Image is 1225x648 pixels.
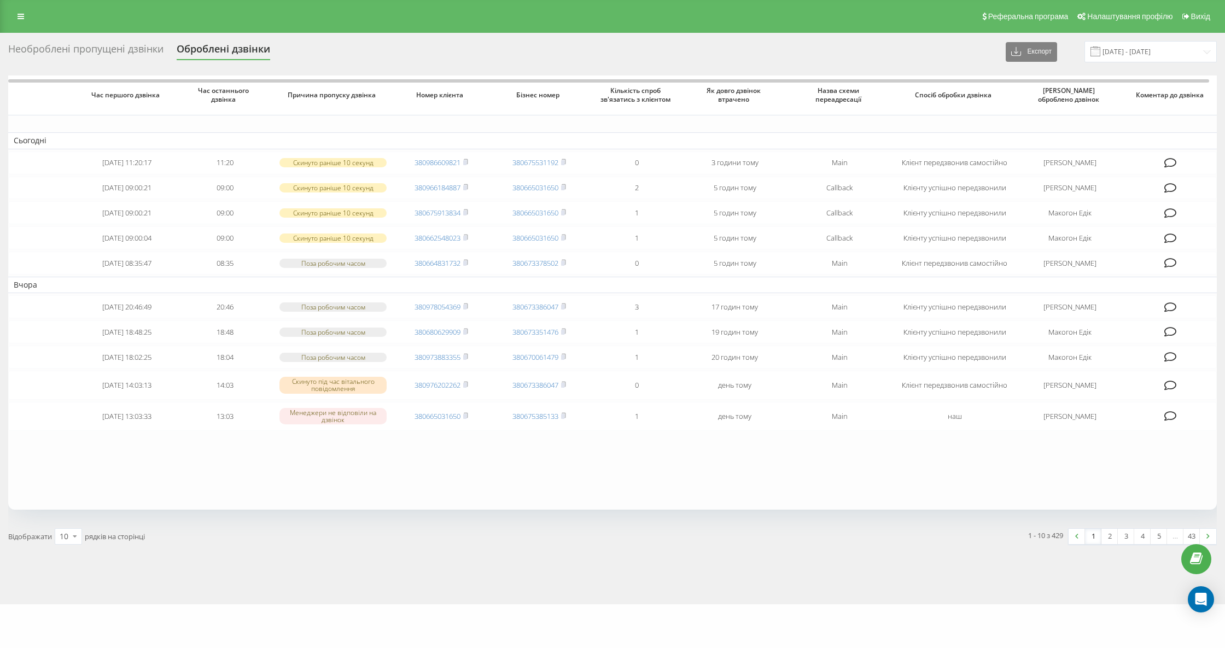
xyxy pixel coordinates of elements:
a: 380670061479 [512,352,558,362]
td: 13:03 [176,402,274,431]
td: [DATE] 09:00:04 [78,226,176,249]
a: 380673386047 [512,302,558,312]
td: Вчора [8,277,1217,293]
td: Main [784,346,895,369]
div: 10 [60,531,68,542]
td: 0 [588,151,686,174]
span: Час останнього дзвінка [186,86,264,103]
td: 19 годин тому [686,320,784,343]
button: Експорт [1006,42,1057,62]
a: 4 [1134,529,1151,544]
td: Main [784,252,895,275]
td: Макогон Едік [1014,226,1126,249]
td: 0 [588,371,686,400]
a: 380662548023 [415,233,460,243]
td: Клієнту успішно передзвонили [895,346,1014,369]
div: Скинуто раніше 10 секунд [279,183,387,192]
td: [PERSON_NAME] [1014,252,1126,275]
td: [DATE] 18:02:25 [78,346,176,369]
span: Кількість спроб зв'язатись з клієнтом [598,86,676,103]
a: 380966184887 [415,183,460,192]
td: [DATE] 09:00:21 [78,201,176,224]
td: Клієнту успішно передзвонили [895,226,1014,249]
td: 20 годин тому [686,346,784,369]
td: 18:04 [176,346,274,369]
a: 380675385133 [512,411,558,421]
td: [DATE] 18:48:25 [78,320,176,343]
a: 380986609821 [415,157,460,167]
span: Номер клієнта [402,91,481,100]
td: 1 [588,201,686,224]
td: Макогон Едік [1014,201,1126,224]
a: 380673378502 [512,258,558,268]
td: Макогон Едік [1014,346,1126,369]
span: Налаштування профілю [1087,12,1172,21]
td: Callback [784,177,895,200]
span: Бізнес номер [500,91,578,100]
td: [DATE] 09:00:21 [78,177,176,200]
td: 1 [588,320,686,343]
div: Оброблені дзвінки [177,43,270,60]
td: [PERSON_NAME] [1014,151,1126,174]
td: 08:35 [176,252,274,275]
td: 14:03 [176,371,274,400]
div: Поза робочим часом [279,259,387,268]
span: Причина пропуску дзвінка [284,91,381,100]
td: 1 [588,402,686,431]
td: Клієнту успішно передзвонили [895,177,1014,200]
a: 380680629909 [415,327,460,337]
span: Назва схеми переадресації [794,86,885,103]
td: 20:46 [176,295,274,318]
td: Клієнту успішно передзвонили [895,295,1014,318]
td: 09:00 [176,201,274,224]
span: [PERSON_NAME] оброблено дзвінок [1025,86,1116,103]
td: Клієнт передзвонив самостійно [895,371,1014,400]
a: 380673386047 [512,380,558,390]
td: 5 годин тому [686,252,784,275]
div: 1 - 10 з 429 [1028,530,1063,541]
a: 380665031650 [415,411,460,421]
a: 2 [1101,529,1118,544]
td: [DATE] 14:03:13 [78,371,176,400]
td: [PERSON_NAME] [1014,295,1126,318]
td: 11:20 [176,151,274,174]
span: Як довго дзвінок втрачено [696,86,774,103]
div: Скинуто раніше 10 секунд [279,158,387,167]
td: 09:00 [176,177,274,200]
div: Скинуто раніше 10 секунд [279,208,387,218]
td: [DATE] 13:03:33 [78,402,176,431]
div: … [1167,529,1183,544]
td: Callback [784,226,895,249]
td: 1 [588,346,686,369]
td: [PERSON_NAME] [1014,177,1126,200]
td: Клієнту успішно передзвонили [895,320,1014,343]
td: Макогон Едік [1014,320,1126,343]
span: Коментар до дзвінка [1135,91,1207,100]
td: 17 годин тому [686,295,784,318]
td: 0 [588,252,686,275]
a: 1 [1085,529,1101,544]
a: 380978054369 [415,302,460,312]
td: Сьогодні [8,132,1217,149]
span: рядків на сторінці [85,532,145,541]
div: Open Intercom Messenger [1188,586,1214,612]
div: Необроблені пропущені дзвінки [8,43,164,60]
a: 43 [1183,529,1200,544]
td: 3 [588,295,686,318]
div: Поза робочим часом [279,353,387,362]
a: 380976202262 [415,380,460,390]
td: [PERSON_NAME] [1014,371,1126,400]
a: 380675531192 [512,157,558,167]
td: 5 годин тому [686,201,784,224]
td: 2 [588,177,686,200]
td: Main [784,371,895,400]
div: Менеджери не відповіли на дзвінок [279,408,387,424]
td: Callback [784,201,895,224]
td: 09:00 [176,226,274,249]
div: Поза робочим часом [279,328,387,337]
td: Main [784,402,895,431]
span: Спосіб обробки дзвінка [906,91,1003,100]
td: 5 годин тому [686,226,784,249]
a: 380665031650 [512,183,558,192]
span: наш [948,411,962,421]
